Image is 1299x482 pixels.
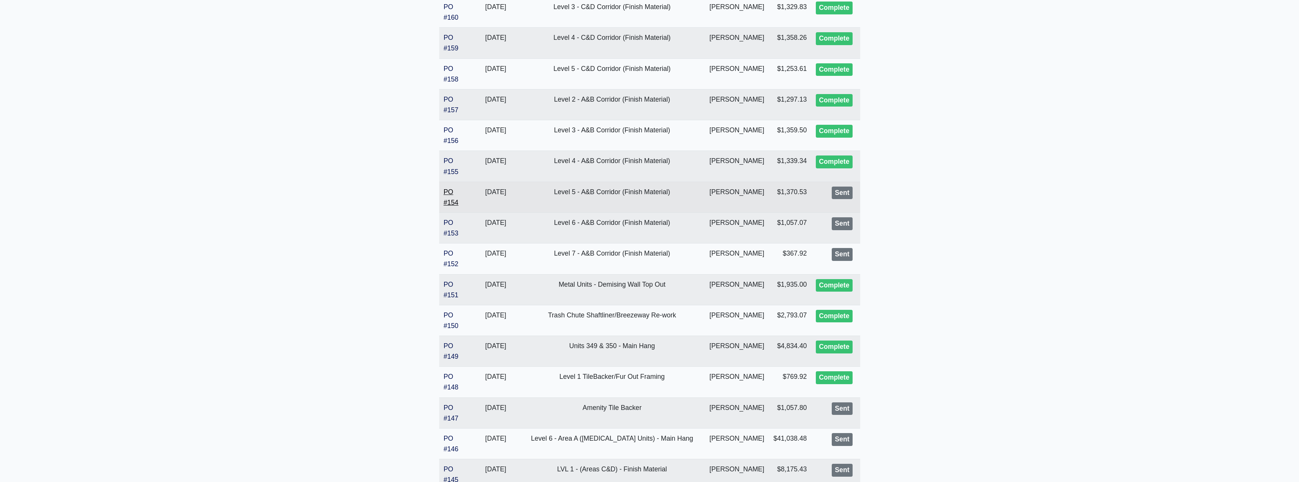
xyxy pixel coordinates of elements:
[816,2,852,14] div: Complete
[816,279,852,292] div: Complete
[444,126,459,144] a: PO #156
[705,336,769,367] td: [PERSON_NAME]
[519,305,705,336] td: Trash Chute Shaftliner/Breezeway Re-work
[832,464,852,477] div: Sent
[444,65,459,83] a: PO #158
[705,305,769,336] td: [PERSON_NAME]
[472,28,519,58] td: [DATE]
[816,371,852,384] div: Complete
[472,305,519,336] td: [DATE]
[444,157,459,175] a: PO #155
[816,32,852,45] div: Complete
[444,250,459,268] a: PO #152
[816,63,852,76] div: Complete
[472,120,519,151] td: [DATE]
[816,125,852,138] div: Complete
[444,404,459,422] a: PO #147
[769,336,811,367] td: $4,834.40
[444,342,459,360] a: PO #149
[769,305,811,336] td: $2,793.07
[705,428,769,459] td: [PERSON_NAME]
[519,274,705,305] td: Metal Units - Demising Wall Top Out
[832,402,852,415] div: Sent
[519,212,705,243] td: Level 6 - A&B Corridor (Finish Material)
[705,212,769,243] td: [PERSON_NAME]
[444,435,459,453] a: PO #146
[472,151,519,182] td: [DATE]
[472,397,519,428] td: [DATE]
[519,28,705,58] td: Level 4 - C&D Corridor (Finish Material)
[519,120,705,151] td: Level 3 - A&B Corridor (Finish Material)
[769,428,811,459] td: $41,038.48
[769,58,811,89] td: $1,253.61
[769,151,811,182] td: $1,339.34
[816,341,852,353] div: Complete
[769,212,811,243] td: $1,057.07
[519,428,705,459] td: Level 6 - Area A ([MEDICAL_DATA] Units) - Main Hang
[705,182,769,212] td: [PERSON_NAME]
[816,310,852,323] div: Complete
[769,182,811,212] td: $1,370.53
[705,151,769,182] td: [PERSON_NAME]
[832,187,852,199] div: Sent
[769,28,811,58] td: $1,358.26
[444,373,459,391] a: PO #148
[769,274,811,305] td: $1,935.00
[519,182,705,212] td: Level 5 - A&B Corridor (Finish Material)
[444,34,459,52] a: PO #159
[472,274,519,305] td: [DATE]
[472,367,519,397] td: [DATE]
[705,397,769,428] td: [PERSON_NAME]
[444,96,459,114] a: PO #157
[472,182,519,212] td: [DATE]
[705,243,769,274] td: [PERSON_NAME]
[444,281,459,299] a: PO #151
[472,89,519,120] td: [DATE]
[519,243,705,274] td: Level 7 - A&B Corridor (Finish Material)
[472,58,519,89] td: [DATE]
[472,243,519,274] td: [DATE]
[769,367,811,397] td: $769.92
[519,397,705,428] td: Amenity Tile Backer
[769,120,811,151] td: $1,359.50
[472,336,519,367] td: [DATE]
[705,28,769,58] td: [PERSON_NAME]
[472,212,519,243] td: [DATE]
[705,367,769,397] td: [PERSON_NAME]
[705,89,769,120] td: [PERSON_NAME]
[444,311,459,330] a: PO #150
[519,89,705,120] td: Level 2 - A&B Corridor (Finish Material)
[519,58,705,89] td: Level 5 - C&D Corridor (Finish Material)
[705,58,769,89] td: [PERSON_NAME]
[832,248,852,261] div: Sent
[769,89,811,120] td: $1,297.13
[519,151,705,182] td: Level 4 - A&B Corridor (Finish Material)
[444,3,459,21] a: PO #160
[816,155,852,168] div: Complete
[769,243,811,274] td: $367.92
[705,274,769,305] td: [PERSON_NAME]
[472,428,519,459] td: [DATE]
[705,120,769,151] td: [PERSON_NAME]
[444,188,459,206] a: PO #154
[832,217,852,230] div: Sent
[832,433,852,446] div: Sent
[444,219,459,237] a: PO #153
[769,397,811,428] td: $1,057.80
[519,336,705,367] td: Units 349 & 350 - Main Hang
[816,94,852,107] div: Complete
[519,367,705,397] td: Level 1 TileBacker/Fur Out Framing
